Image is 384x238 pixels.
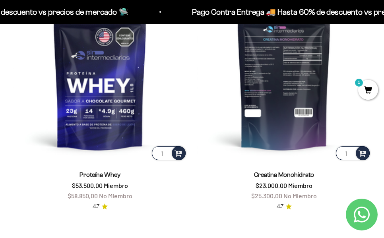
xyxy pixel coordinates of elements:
a: 1 [358,86,378,95]
a: Proteína Whey [80,171,120,178]
mark: 1 [354,78,364,87]
a: 4.74.7 de 5.0 estrellas [277,202,292,211]
span: 4.7 [277,202,283,211]
span: Miembro [288,182,312,189]
span: No Miembro [99,192,132,199]
span: $23.000,00 [256,182,287,189]
span: $53.500,00 [72,182,103,189]
span: $25.300,00 [251,192,282,199]
a: Creatina Monohidrato [254,171,314,178]
span: No Miembro [283,192,317,199]
span: Miembro [104,182,128,189]
a: 4.74.7 de 5.0 estrellas [93,202,108,211]
span: 4.7 [93,202,99,211]
span: $58.850,00 [68,192,98,199]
